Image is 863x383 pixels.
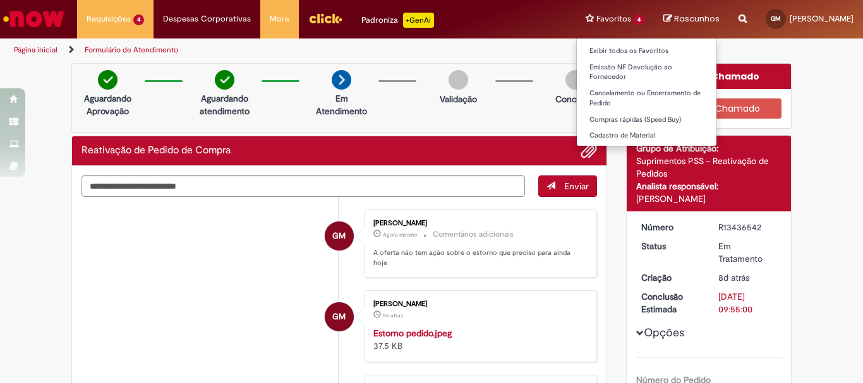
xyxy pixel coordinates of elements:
small: Comentários adicionais [433,229,514,240]
span: Agora mesmo [383,231,417,239]
span: 8d atrás [718,272,749,283]
a: Cadastro de Material [577,129,716,143]
ul: Favoritos [576,38,717,146]
div: Gabriel Rocha Maia [325,221,354,250]
a: Rascunhos [663,13,720,25]
span: Enviar [564,180,589,192]
span: GM [332,221,346,251]
span: Requisições [87,13,131,25]
img: img-circle-grey.png [565,70,585,90]
p: A oferta não tem ação sobre o estorno que preciso para ainda hoje [373,248,584,268]
img: click_logo_yellow_360x200.png [308,9,342,28]
p: +GenAi [403,13,434,28]
div: [PERSON_NAME] [373,300,584,308]
p: Em Atendimento [311,92,372,117]
img: check-circle-green.png [98,70,118,90]
dt: Criação [632,271,709,284]
a: Compras rápidas (Speed Buy) [577,113,716,127]
div: [DATE] 09:55:00 [718,290,777,315]
div: Grupo de Atribuição: [636,142,782,155]
span: Favoritos [596,13,631,25]
a: Cancelamento ou Encerramento de Pedido [577,86,716,110]
a: Emissão NF Devolução ao Fornecedor [577,61,716,84]
span: GM [771,15,781,23]
span: 4 [133,15,144,25]
div: [PERSON_NAME] [373,220,584,227]
span: More [270,13,289,25]
a: Página inicial [14,45,57,55]
div: Analista responsável: [636,180,782,192]
span: [PERSON_NAME] [790,13,854,24]
dt: Conclusão Estimada [632,290,709,315]
span: 4 [634,15,644,25]
time: 21/08/2025 14:21:25 [718,272,749,283]
dt: Número [632,221,709,233]
span: Rascunhos [674,13,720,25]
p: Validação [440,93,477,105]
div: Em Tratamento [718,240,777,265]
span: 1m atrás [383,312,403,319]
img: img-circle-grey.png [449,70,468,90]
time: 29/08/2025 09:35:12 [383,231,417,239]
img: arrow-next.png [332,70,351,90]
p: Aguardando atendimento [194,92,255,117]
h2: Reativação de Pedido de Compra Histórico de tíquete [81,145,231,156]
img: ServiceNow [1,6,66,32]
ul: Trilhas de página [9,38,566,62]
a: Estorno pedido.jpeg [373,327,452,339]
div: Gabriel Rocha Maia [325,302,354,331]
textarea: Digite sua mensagem aqui... [81,175,525,197]
span: GM [332,302,346,332]
a: Formulário de Atendimento [85,45,178,55]
dt: Status [632,240,709,252]
img: check-circle-green.png [215,70,234,90]
div: [PERSON_NAME] [636,192,782,205]
div: 37.5 KB [373,327,584,352]
p: Concluído [555,93,596,105]
time: 29/08/2025 09:34:26 [383,312,403,319]
button: Adicionar anexos [581,143,597,159]
p: Aguardando Aprovação [77,92,138,117]
button: Enviar [538,175,597,197]
div: Suprimentos PSS - Reativação de Pedidos [636,155,782,180]
div: R13436542 [718,221,777,233]
span: Despesas Corporativas [163,13,251,25]
div: Padroniza [361,13,434,28]
a: Exibir todos os Favoritos [577,44,716,58]
div: 21/08/2025 14:21:25 [718,271,777,284]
